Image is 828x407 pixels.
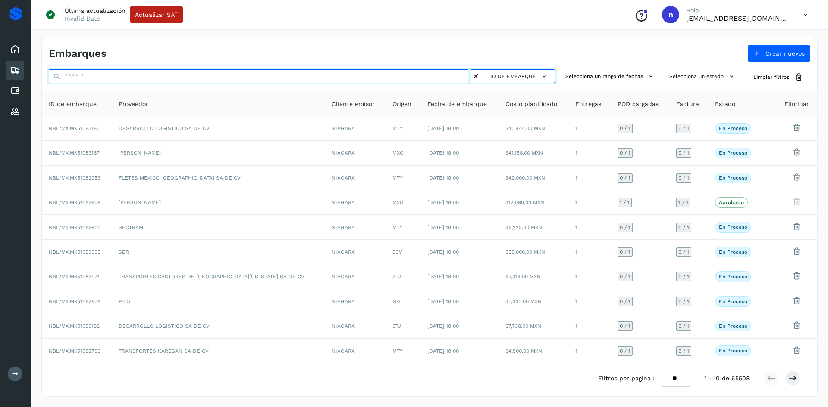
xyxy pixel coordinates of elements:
[325,240,386,264] td: NIAGARA
[130,6,183,23] button: Actualizar SAT
[112,190,325,215] td: [PERSON_NAME]
[325,289,386,314] td: NIAGARA
[598,374,655,383] span: Filtros por página :
[386,339,420,363] td: MTY
[620,274,630,279] span: 0 / 1
[499,314,568,339] td: $7,738.00 MXN
[325,264,386,289] td: NIAGARA
[112,141,325,165] td: [PERSON_NAME]
[49,249,100,255] span: NBL/MX.MX51083035
[112,339,325,363] td: TRANSPORTES KARESAN SA DE CV
[427,348,459,354] span: [DATE] 18:00
[568,240,611,264] td: 1
[49,273,100,280] span: NBL/MX.MX51083071
[678,348,689,354] span: 0 / 1
[666,69,740,84] button: Selecciona un estado
[678,200,688,205] span: 1 / 1
[386,215,420,239] td: MTY
[620,225,630,230] span: 0 / 1
[386,240,420,264] td: 3SV
[719,348,747,354] p: En proceso
[678,323,689,329] span: 0 / 1
[112,116,325,141] td: DESARROLLO LOGISTICO SA DE CV
[49,125,100,131] span: NBL/MX.MX51083185
[325,314,386,339] td: NIAGARA
[568,215,611,239] td: 1
[620,348,630,354] span: 0 / 1
[112,264,325,289] td: TRANSPORTES CASTORES DE [GEOGRAPHIC_DATA][US_STATE] SA DE CV
[490,72,536,80] span: ID de embarque
[332,99,375,109] span: Cliente emisor
[6,81,24,100] div: Cuentas por pagar
[6,61,24,80] div: Embarques
[784,99,809,109] span: Eliminar
[6,102,24,121] div: Proveedores
[427,273,459,280] span: [DATE] 18:00
[427,298,459,304] span: [DATE] 18:00
[620,299,630,304] span: 0 / 1
[49,224,100,230] span: NBL/MX.MX51082900
[704,374,750,383] span: 1 - 10 de 65508
[488,70,551,83] button: ID de embarque
[49,348,100,354] span: NBL/MX.MX51082783
[719,298,747,304] p: En proceso
[753,73,789,81] span: Limpiar filtros
[49,99,97,109] span: ID de embarque
[325,215,386,239] td: NIAGARA
[620,150,630,155] span: 0 / 1
[620,175,630,180] span: 0 / 1
[748,44,810,62] button: Crear nuevos
[325,339,386,363] td: NIAGARA
[499,190,568,215] td: $12,096.00 MXN
[568,166,611,190] td: 1
[49,199,100,205] span: NBL/MX.MX51082959
[719,249,747,255] p: En proceso
[65,15,100,22] p: Invalid Date
[427,150,459,156] span: [DATE] 18:00
[386,264,420,289] td: 3TJ
[505,99,557,109] span: Costo planificado
[112,314,325,339] td: DESARROLLO LOGISTICO SA DE CV
[620,249,630,255] span: 0 / 1
[386,190,420,215] td: MXC
[427,249,459,255] span: [DATE] 18:00
[719,175,747,181] p: En proceso
[427,99,487,109] span: Fecha de embarque
[49,175,100,181] span: NBL/MX.MX51082953
[499,339,568,363] td: $4,500.00 MXN
[678,150,689,155] span: 0 / 1
[562,69,659,84] button: Selecciona un rango de fechas
[568,339,611,363] td: 1
[112,215,325,239] td: SECTRAM
[686,14,790,22] p: niagara+prod@solvento.mx
[427,224,459,230] span: [DATE] 18:00
[119,99,148,109] span: Proveedor
[719,125,747,131] p: En proceso
[620,323,630,329] span: 0 / 1
[49,47,107,60] h4: Embarques
[678,299,689,304] span: 0 / 1
[499,215,568,239] td: $2,223.00 MXN
[49,298,100,304] span: NBL/MX.MX51082878
[427,199,459,205] span: [DATE] 18:00
[325,190,386,215] td: NIAGARA
[325,116,386,141] td: NIAGARA
[678,274,689,279] span: 0 / 1
[620,126,630,131] span: 0 / 1
[719,273,747,280] p: En proceso
[678,249,689,255] span: 0 / 1
[427,323,459,329] span: [DATE] 18:00
[568,190,611,215] td: 1
[568,264,611,289] td: 1
[386,166,420,190] td: MTY
[719,150,747,156] p: En proceso
[325,141,386,165] td: NIAGARA
[6,40,24,59] div: Inicio
[715,99,735,109] span: Estado
[719,323,747,329] p: En proceso
[49,323,100,329] span: NBL/MX.MX51083182
[135,12,178,18] span: Actualizar SAT
[499,116,568,141] td: $40,444.00 MXN
[499,264,568,289] td: $7,314.00 MXN
[568,314,611,339] td: 1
